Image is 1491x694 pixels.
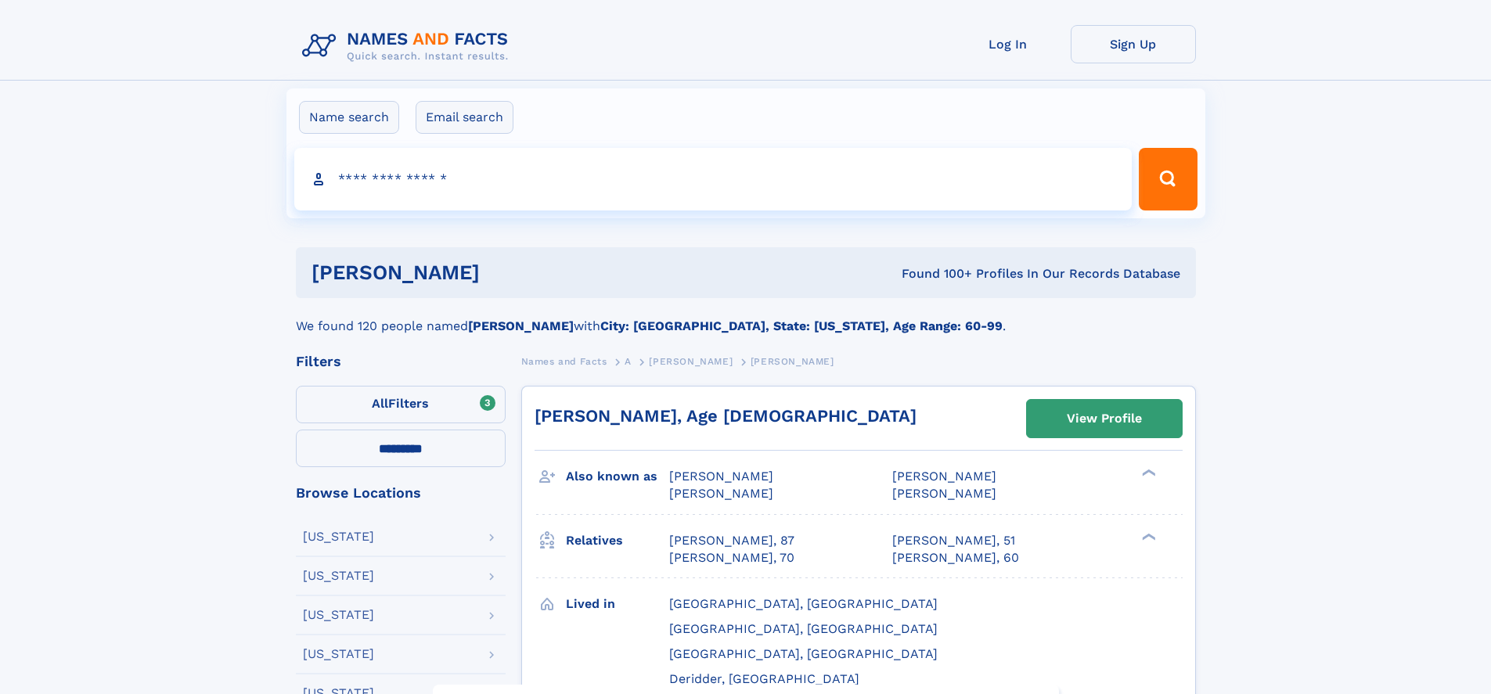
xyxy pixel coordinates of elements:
[669,621,938,636] span: [GEOGRAPHIC_DATA], [GEOGRAPHIC_DATA]
[625,356,632,367] span: A
[566,591,669,617] h3: Lived in
[1138,468,1157,478] div: ❯
[535,406,917,426] a: [PERSON_NAME], Age [DEMOGRAPHIC_DATA]
[669,532,794,549] a: [PERSON_NAME], 87
[296,486,506,500] div: Browse Locations
[566,463,669,490] h3: Also known as
[945,25,1071,63] a: Log In
[1139,148,1197,210] button: Search Button
[625,351,632,371] a: A
[669,549,794,566] a: [PERSON_NAME], 70
[312,263,691,282] h1: [PERSON_NAME]
[1067,401,1142,437] div: View Profile
[669,646,938,661] span: [GEOGRAPHIC_DATA], [GEOGRAPHIC_DATA]
[892,532,1015,549] a: [PERSON_NAME], 51
[1027,400,1182,437] a: View Profile
[296,386,506,423] label: Filters
[892,549,1019,566] a: [PERSON_NAME], 60
[296,298,1196,336] div: We found 120 people named with .
[1071,25,1196,63] a: Sign Up
[303,530,374,543] div: [US_STATE]
[566,527,669,554] h3: Relatives
[468,318,574,333] b: [PERSON_NAME]
[299,101,399,134] label: Name search
[296,354,506,369] div: Filters
[372,396,388,411] span: All
[303,570,374,582] div: [US_STATE]
[294,148,1133,210] input: search input
[669,596,938,611] span: [GEOGRAPHIC_DATA], [GEOGRAPHIC_DATA]
[416,101,513,134] label: Email search
[649,351,733,371] a: [PERSON_NAME]
[521,351,607,371] a: Names and Facts
[296,25,521,67] img: Logo Names and Facts
[751,356,834,367] span: [PERSON_NAME]
[1138,531,1157,541] div: ❯
[669,671,859,686] span: Deridder, [GEOGRAPHIC_DATA]
[669,469,773,484] span: [PERSON_NAME]
[669,486,773,501] span: [PERSON_NAME]
[649,356,733,367] span: [PERSON_NAME]
[600,318,1003,333] b: City: [GEOGRAPHIC_DATA], State: [US_STATE], Age Range: 60-99
[303,648,374,660] div: [US_STATE]
[690,265,1180,282] div: Found 100+ Profiles In Our Records Database
[303,609,374,621] div: [US_STATE]
[892,486,996,501] span: [PERSON_NAME]
[892,469,996,484] span: [PERSON_NAME]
